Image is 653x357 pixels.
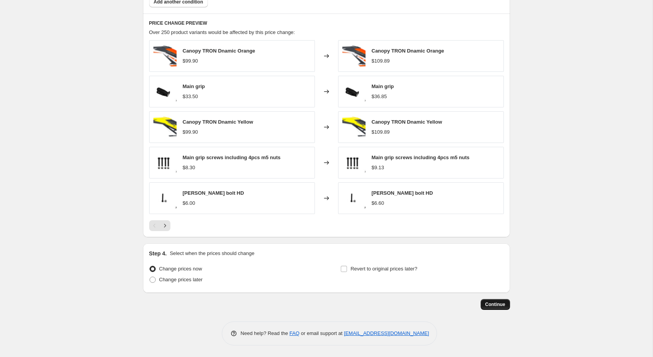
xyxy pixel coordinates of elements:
[481,299,510,310] button: Continue
[342,151,366,174] img: TR687-528_80x.png
[372,190,433,196] span: [PERSON_NAME] bolt HD
[159,266,202,272] span: Change prices now
[183,83,205,89] span: Main grip
[149,20,504,26] h6: PRICE CHANGE PREVIEW
[372,155,470,160] span: Main grip screws including 4pcs m5 nuts
[153,80,177,103] img: TR680-002_80x.png
[149,250,167,257] h2: Step 4.
[149,220,170,231] nav: Pagination
[372,57,390,65] div: $109.89
[289,330,299,336] a: FAQ
[372,48,444,54] span: Canopy TRON Dnamic Orange
[372,119,442,125] span: Canopy TRON Dnamic Yellow
[170,250,254,257] p: Select when the prices should change
[344,330,429,336] a: [EMAIL_ADDRESS][DOMAIN_NAME]
[183,164,196,172] div: $8.30
[153,44,177,68] img: TR682-151_80x.png
[183,199,196,207] div: $6.00
[350,266,417,272] span: Revert to original prices later?
[342,187,366,210] img: TR687-320_80x.jpg
[372,199,384,207] div: $6.60
[183,190,244,196] span: [PERSON_NAME] bolt HD
[183,128,198,136] div: $99.90
[342,116,366,139] img: TR682-152_80x.png
[342,44,366,68] img: TR682-151_80x.png
[342,80,366,103] img: TR680-002_80x.png
[153,116,177,139] img: TR682-152_80x.png
[183,48,255,54] span: Canopy TRON Dnamic Orange
[160,220,170,231] button: Next
[299,330,344,336] span: or email support at
[372,128,390,136] div: $109.89
[183,155,281,160] span: Main grip screws including 4pcs m5 nuts
[149,29,295,35] span: Over 250 product variants would be affected by this price change:
[372,83,394,89] span: Main grip
[183,93,198,100] div: $33.50
[241,330,290,336] span: Need help? Read the
[372,164,384,172] div: $9.13
[153,187,177,210] img: TR687-320_80x.jpg
[153,151,177,174] img: TR687-528_80x.png
[485,301,505,308] span: Continue
[159,277,203,282] span: Change prices later
[183,119,253,125] span: Canopy TRON Dnamic Yellow
[183,57,198,65] div: $99.90
[372,93,387,100] div: $36.85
